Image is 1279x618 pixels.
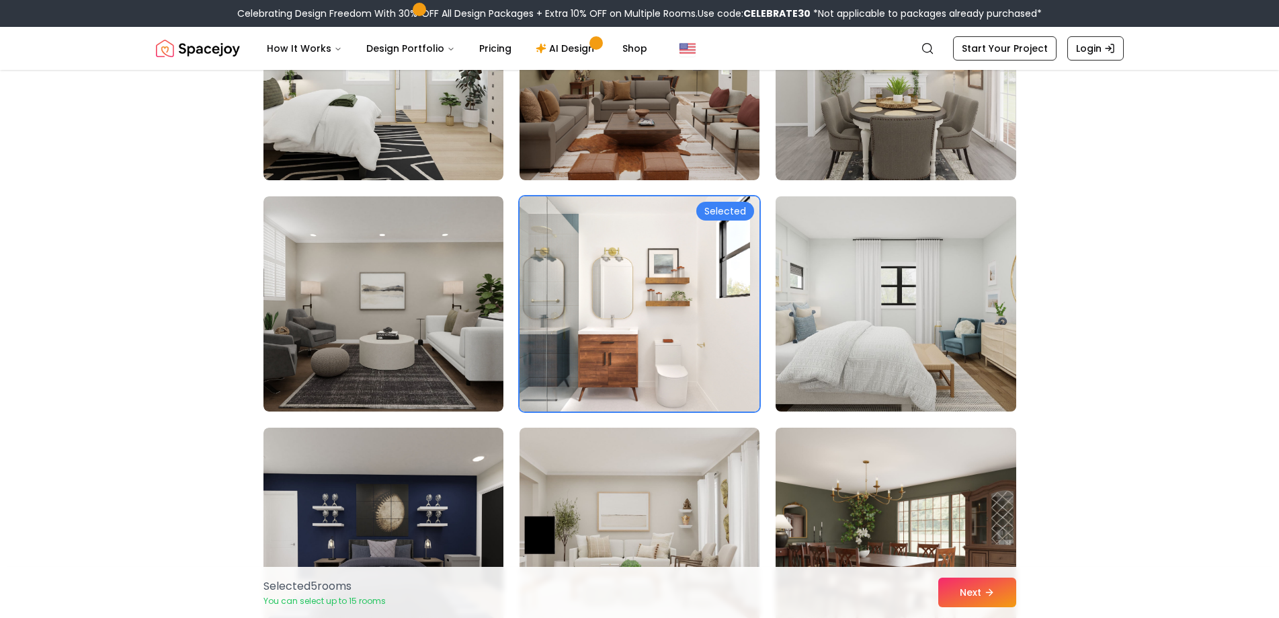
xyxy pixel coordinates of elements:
img: Room room-17 [520,196,759,412]
a: Spacejoy [156,35,240,62]
img: United States [679,40,696,56]
img: Room room-18 [770,191,1022,417]
img: Spacejoy Logo [156,35,240,62]
button: Next [938,578,1016,607]
p: Selected 5 room s [263,578,386,594]
button: Design Portfolio [356,35,466,62]
b: CELEBRATE30 [743,7,811,20]
nav: Main [256,35,658,62]
div: Selected [696,202,754,221]
a: Shop [612,35,658,62]
a: Start Your Project [953,36,1057,61]
a: AI Design [525,35,609,62]
span: *Not applicable to packages already purchased* [811,7,1042,20]
div: Celebrating Design Freedom With 30% OFF All Design Packages + Extra 10% OFF on Multiple Rooms. [237,7,1042,20]
nav: Global [156,27,1124,70]
img: Room room-16 [263,196,503,412]
button: How It Works [256,35,353,62]
a: Login [1067,36,1124,61]
span: Use code: [698,7,811,20]
a: Pricing [468,35,522,62]
p: You can select up to 15 rooms [263,596,386,607]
